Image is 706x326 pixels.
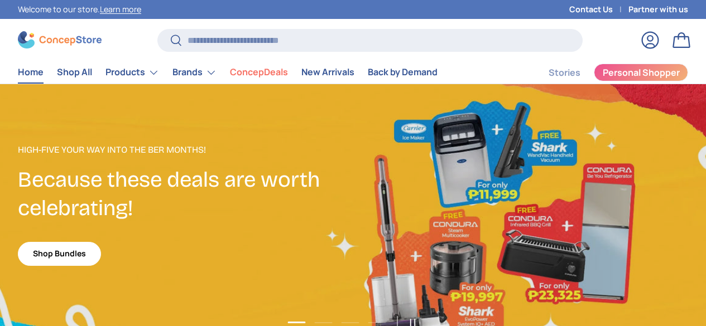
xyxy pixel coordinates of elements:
[99,61,166,84] summary: Products
[230,61,288,83] a: ConcepDeals
[57,61,92,83] a: Shop All
[105,61,159,84] a: Products
[18,61,438,84] nav: Primary
[100,4,141,14] a: Learn more
[166,61,223,84] summary: Brands
[301,61,354,83] a: New Arrivals
[18,166,353,222] h2: Because these deals are worth celebrating!
[18,3,141,16] p: Welcome to our store.
[18,61,44,83] a: Home
[368,61,438,83] a: Back by Demand
[18,242,101,266] a: Shop Bundles
[522,61,688,84] nav: Secondary
[18,31,102,48] img: ConcepStore
[569,3,628,16] a: Contact Us
[603,68,680,77] span: Personal Shopper
[18,143,353,157] p: High-Five Your Way Into the Ber Months!
[594,64,688,81] a: Personal Shopper
[549,62,580,84] a: Stories
[172,61,217,84] a: Brands
[628,3,688,16] a: Partner with us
